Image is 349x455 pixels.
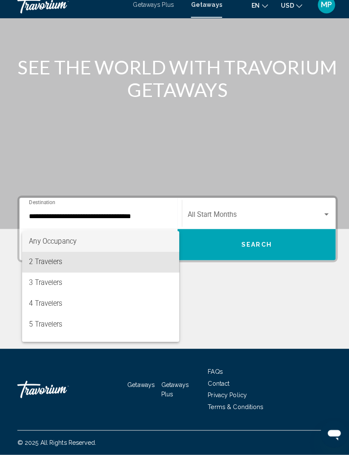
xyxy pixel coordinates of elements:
span: 5 Travelers [29,317,169,337]
iframe: Button to launch messaging window [315,421,342,448]
span: 3 Travelers [29,276,169,296]
span: 6 Travelers [29,337,169,358]
span: 2 Travelers [29,256,169,276]
span: Any Occupancy [29,241,75,249]
span: 4 Travelers [29,296,169,317]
